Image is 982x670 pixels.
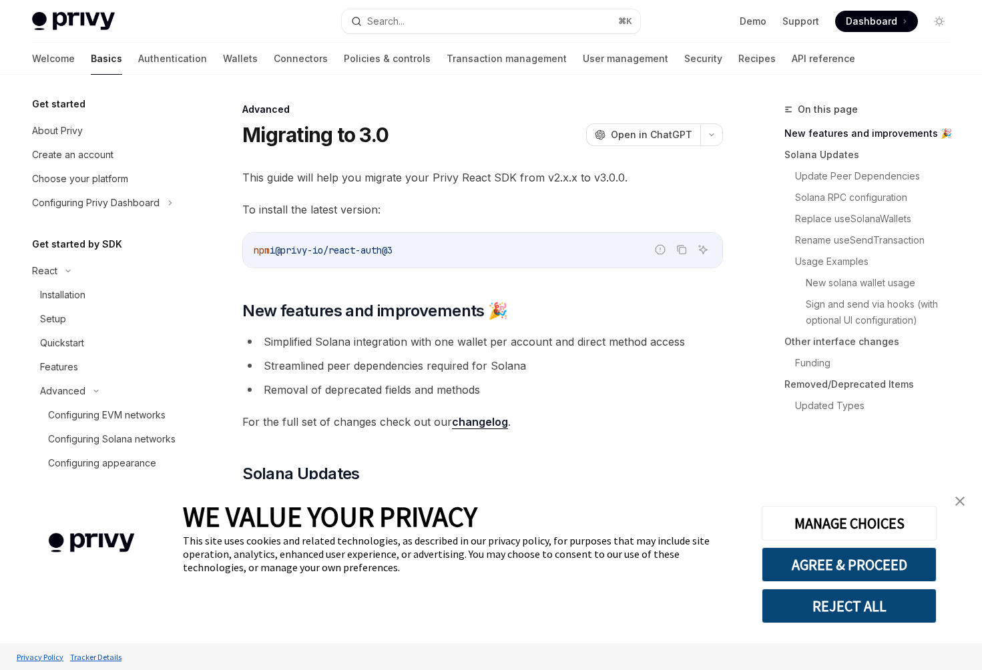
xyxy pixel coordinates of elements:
[21,355,192,379] a: Features
[21,451,192,475] a: Configuring appearance
[242,380,723,399] li: Removal of deprecated fields and methods
[784,374,961,395] a: Removed/Deprecated Items
[738,43,776,75] a: Recipes
[242,103,723,116] div: Advanced
[762,506,937,541] button: MANAGE CHOICES
[367,13,405,29] div: Search...
[242,463,360,484] span: Solana Updates
[740,15,766,28] a: Demo
[795,230,961,251] a: Rename useSendTransaction
[21,475,192,499] a: Automatic wallet creation
[48,455,156,471] div: Configuring appearance
[40,335,84,351] div: Quickstart
[846,15,897,28] span: Dashboard
[782,15,819,28] a: Support
[32,123,83,139] div: About Privy
[32,263,57,279] div: React
[254,244,270,256] span: npm
[32,43,75,75] a: Welcome
[138,43,207,75] a: Authentication
[91,43,122,75] a: Basics
[32,96,85,112] h5: Get started
[792,43,855,75] a: API reference
[795,251,961,272] a: Usage Examples
[611,128,692,141] span: Open in ChatGPT
[242,412,723,431] span: For the full set of changes check out our .
[955,496,965,506] img: close banner
[795,352,961,374] a: Funding
[20,514,163,572] img: company logo
[684,43,722,75] a: Security
[21,143,192,167] a: Create an account
[32,171,128,187] div: Choose your platform
[242,168,723,187] span: This guide will help you migrate your Privy React SDK from v2.x.x to v3.0.0.
[583,43,668,75] a: User management
[21,331,192,355] a: Quickstart
[762,589,937,623] button: REJECT ALL
[929,11,950,32] button: Toggle dark mode
[652,241,669,258] button: Report incorrect code
[48,431,176,447] div: Configuring Solana networks
[242,300,507,322] span: New features and improvements 🎉
[21,427,192,451] a: Configuring Solana networks
[40,311,66,327] div: Setup
[947,488,973,515] a: close banner
[673,241,690,258] button: Copy the contents from the code block
[795,208,961,230] a: Replace useSolanaWallets
[586,123,700,146] button: Open in ChatGPT
[32,147,113,163] div: Create an account
[183,499,477,534] span: WE VALUE YOUR PRIVACY
[242,200,723,219] span: To install the latest version:
[242,356,723,375] li: Streamlined peer dependencies required for Solana
[32,195,160,211] div: Configuring Privy Dashboard
[344,43,431,75] a: Policies & controls
[835,11,918,32] a: Dashboard
[274,43,328,75] a: Connectors
[270,244,275,256] span: i
[798,101,858,117] span: On this page
[40,287,85,303] div: Installation
[452,415,508,429] a: changelog
[795,165,961,187] a: Update Peer Dependencies
[67,645,125,669] a: Tracker Details
[40,383,85,399] div: Advanced
[342,9,641,33] button: Search...⌘K
[21,403,192,427] a: Configuring EVM networks
[242,123,389,147] h1: Migrating to 3.0
[806,272,961,294] a: New solana wallet usage
[183,534,742,574] div: This site uses cookies and related technologies, as described in our privacy policy, for purposes...
[21,283,192,307] a: Installation
[48,407,166,423] div: Configuring EVM networks
[795,187,961,208] a: Solana RPC configuration
[32,236,122,252] h5: Get started by SDK
[784,144,961,165] a: Solana Updates
[21,167,192,191] a: Choose your platform
[223,43,258,75] a: Wallets
[795,395,961,416] a: Updated Types
[21,307,192,331] a: Setup
[275,244,393,256] span: @privy-io/react-auth@3
[40,359,78,375] div: Features
[694,241,712,258] button: Ask AI
[242,332,723,351] li: Simplified Solana integration with one wallet per account and direct method access
[32,12,115,31] img: light logo
[806,294,961,331] a: Sign and send via hooks (with optional UI configuration)
[784,331,961,352] a: Other interface changes
[784,123,961,144] a: New features and improvements 🎉
[447,43,567,75] a: Transaction management
[13,645,67,669] a: Privacy Policy
[762,547,937,582] button: AGREE & PROCEED
[21,119,192,143] a: About Privy
[618,16,632,27] span: ⌘ K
